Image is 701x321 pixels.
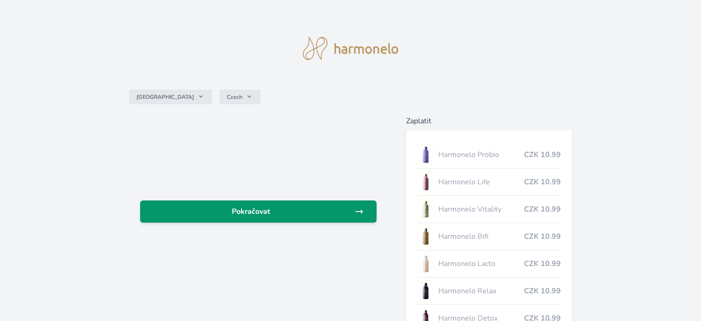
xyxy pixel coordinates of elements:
button: Czech [219,90,260,104]
img: CLEAN_LIFE_se_stinem_x-lo.jpg [417,170,435,194]
span: Harmonelo Relax [438,285,524,297]
span: CZK 10.99 [524,231,561,242]
span: Harmonelo Bifi [438,231,524,242]
h6: Zaplatit [406,115,572,127]
img: CLEAN_BIFI_se_stinem_x-lo.jpg [417,225,435,248]
span: Czech [227,93,242,101]
a: Pokračovat [140,200,376,223]
span: Harmonelo Lacto [438,258,524,269]
span: Harmonelo Probio [438,149,524,160]
span: Harmonelo Life [438,176,524,188]
span: Harmonelo Vitality [438,204,524,215]
span: Pokračovat [147,206,354,217]
img: CLEAN_LACTO_se_stinem_x-hi-lo.jpg [417,252,435,275]
img: CLEAN_VITALITY_se_stinem_x-lo.jpg [417,198,435,221]
img: CLEAN_RELAX_se_stinem_x-lo.jpg [417,279,435,303]
img: CLEAN_PROBIO_se_stinem_x-lo.jpg [417,143,435,166]
span: CZK 10.99 [524,176,561,188]
span: CZK 10.99 [524,204,561,215]
span: CZK 10.99 [524,149,561,160]
span: [GEOGRAPHIC_DATA] [136,93,194,101]
img: logo.svg [303,37,399,60]
span: CZK 10.99 [524,258,561,269]
button: [GEOGRAPHIC_DATA] [129,90,212,104]
span: CZK 10.99 [524,285,561,297]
